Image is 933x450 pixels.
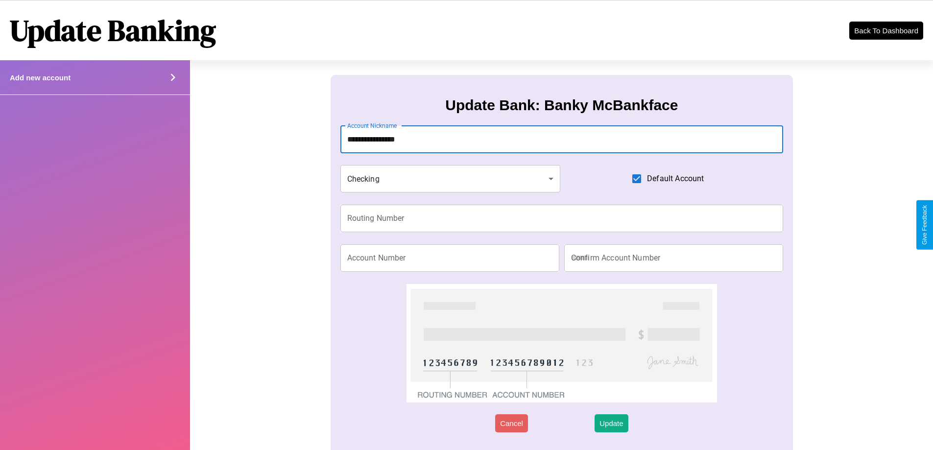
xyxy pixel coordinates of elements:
button: Update [595,414,628,432]
div: Checking [340,165,561,192]
button: Cancel [495,414,528,432]
h3: Update Bank: Banky McBankface [445,97,678,114]
h1: Update Banking [10,10,216,50]
div: Give Feedback [921,205,928,245]
span: Default Account [647,173,704,185]
h4: Add new account [10,73,71,82]
img: check [407,284,717,403]
label: Account Nickname [347,121,397,130]
button: Back To Dashboard [849,22,923,40]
